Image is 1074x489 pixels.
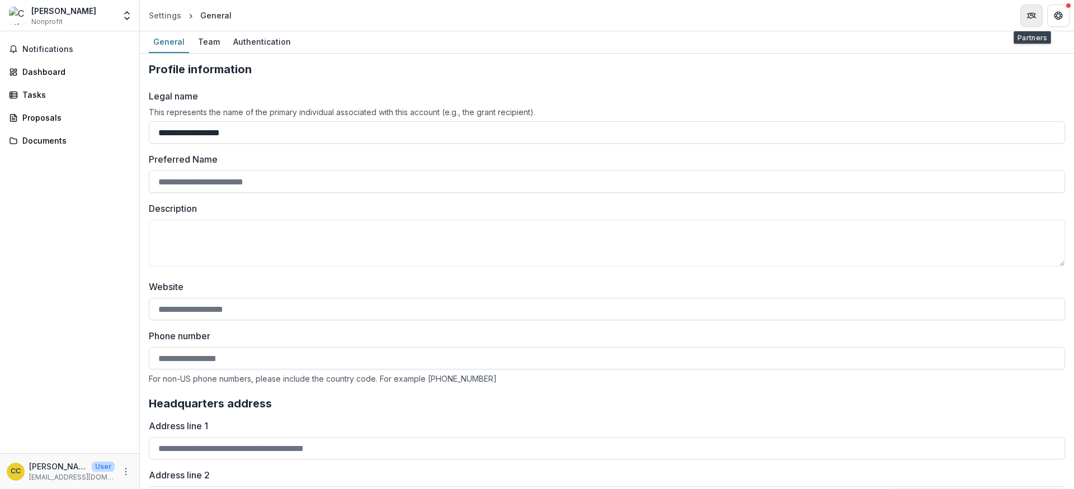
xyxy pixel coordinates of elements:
div: Team [194,34,224,50]
span: Notifications [22,45,130,54]
div: Authentication [229,34,295,50]
a: Proposals [4,108,135,127]
button: Partners [1020,4,1043,27]
div: General [149,34,189,50]
a: General [149,31,189,53]
label: Address line 1 [149,419,1058,433]
div: Catherine Courtier [11,468,21,475]
a: Authentication [229,31,295,53]
label: Website [149,280,1058,293]
nav: breadcrumb [144,7,236,23]
label: Address line 2 [149,468,1058,482]
div: Dashboard [22,66,126,78]
div: General [200,10,232,21]
h2: Profile information [149,63,1065,76]
div: Tasks [22,89,126,101]
div: Proposals [22,112,126,124]
h2: Headquarters address [149,397,1065,410]
a: Team [194,31,224,53]
a: Dashboard [4,63,135,81]
span: Nonprofit [31,17,63,27]
button: More [119,465,133,478]
a: Documents [4,131,135,150]
p: [EMAIL_ADDRESS][DOMAIN_NAME] [29,472,115,482]
label: Phone number [149,329,1058,343]
img: Catherine Courtier [9,7,27,25]
a: Tasks [4,86,135,104]
button: Get Help [1047,4,1070,27]
button: Notifications [4,40,135,58]
div: For non-US phone numbers, please include the country code. For example [PHONE_NUMBER] [149,374,1065,383]
label: Description [149,202,1058,215]
p: [PERSON_NAME] [29,460,87,472]
label: Legal name [149,89,198,103]
div: This represents the name of the primary individual associated with this account (e.g., the grant ... [149,107,1065,117]
div: Documents [22,135,126,146]
p: User [92,462,115,472]
label: Preferred Name [149,153,218,166]
a: Settings [144,7,186,23]
div: Settings [149,10,181,21]
div: [PERSON_NAME] [31,5,96,17]
button: Open entity switcher [119,4,135,27]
